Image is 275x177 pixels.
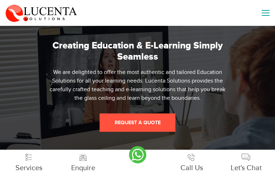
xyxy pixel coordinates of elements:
[219,157,273,174] a: Let's Chat
[165,163,219,173] div: Call Us
[56,163,110,173] div: Enquire
[115,119,161,126] span: request a quote
[2,157,56,174] a: Services
[56,157,110,174] a: Enquire
[2,163,56,173] div: Services
[46,40,229,62] h1: Creating Education & E-Learning Simply Seamless
[165,157,219,174] a: Call Us
[5,4,77,22] img: Lucenta Solutions
[219,163,273,173] div: Let's Chat
[100,113,175,132] a: request a quote
[46,68,229,103] div: We are delighted to offer the most authentic and tailored Education Solutions for all your learni...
